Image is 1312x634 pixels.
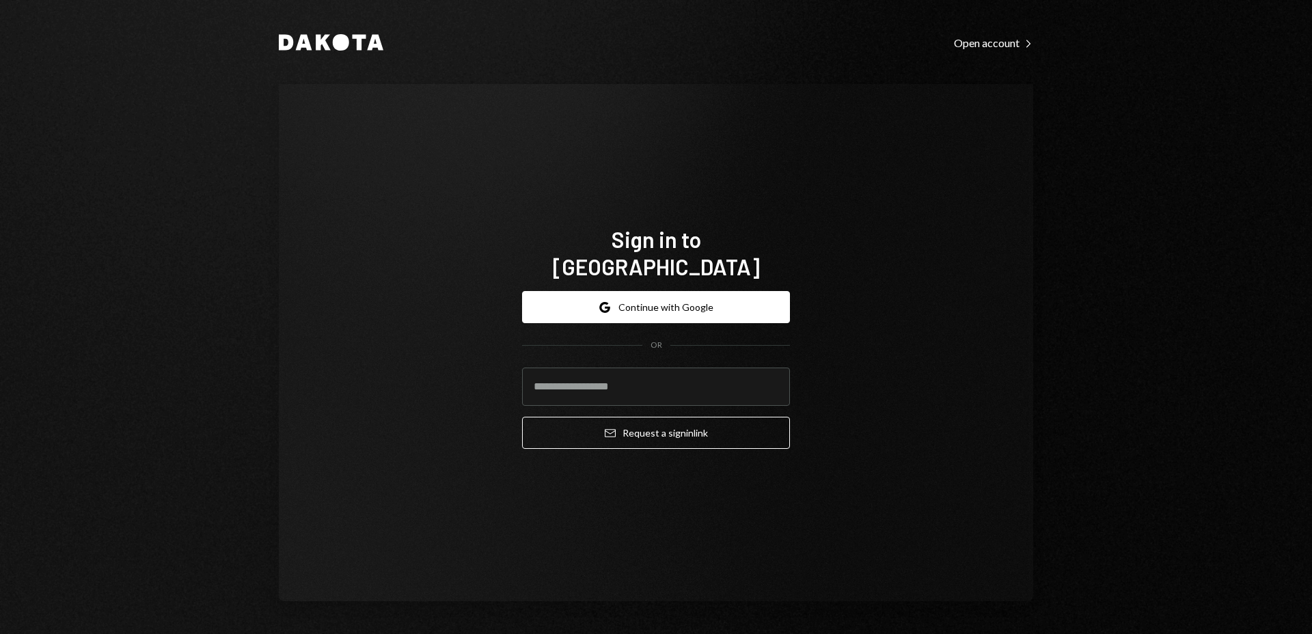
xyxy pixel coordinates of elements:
[954,35,1033,50] a: Open account
[954,36,1033,50] div: Open account
[522,225,790,280] h1: Sign in to [GEOGRAPHIC_DATA]
[522,291,790,323] button: Continue with Google
[522,417,790,449] button: Request a signinlink
[651,340,662,351] div: OR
